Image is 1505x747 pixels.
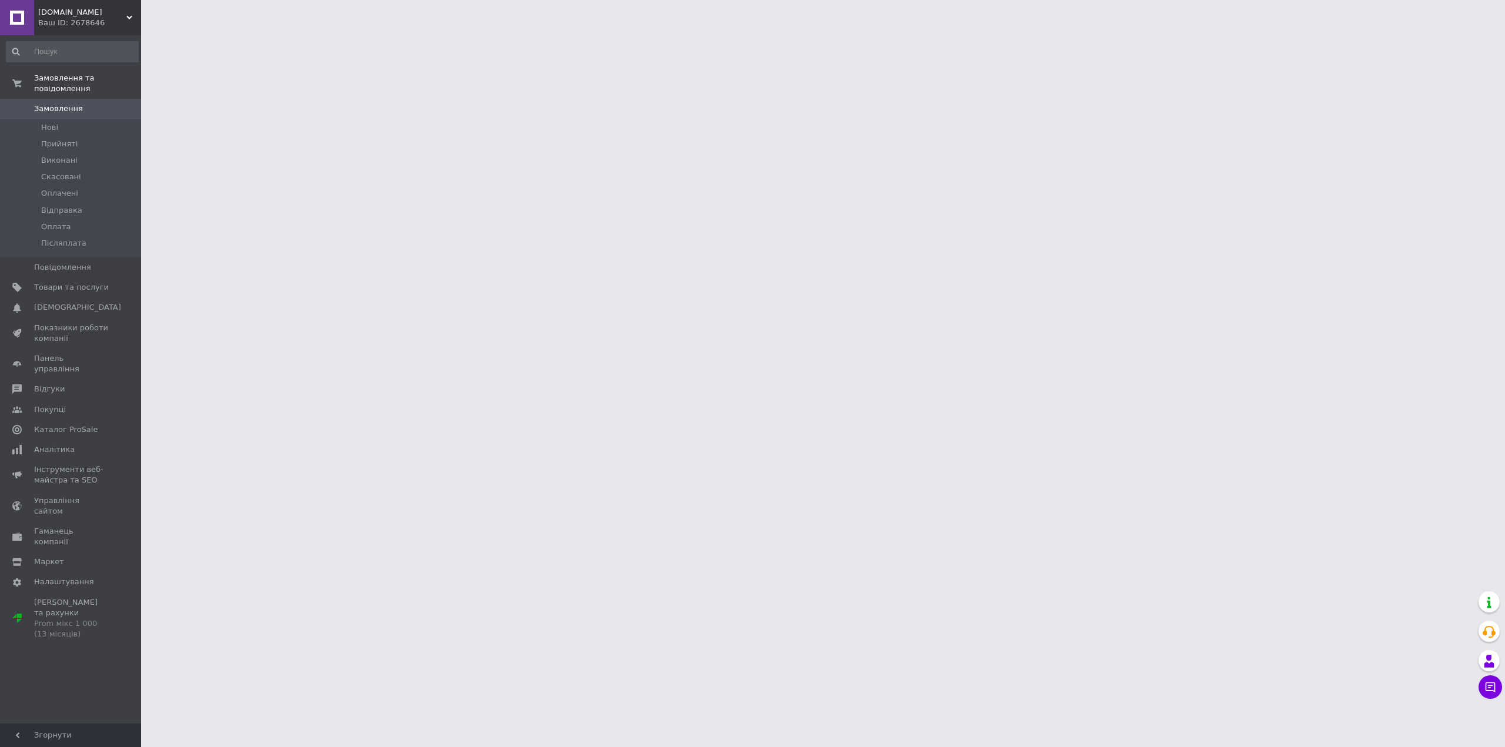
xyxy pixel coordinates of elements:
[41,188,78,199] span: Оплачені
[41,222,71,232] span: Оплата
[41,122,58,133] span: Нові
[6,41,139,62] input: Пошук
[41,205,82,216] span: Відправка
[34,424,98,435] span: Каталог ProSale
[34,557,64,567] span: Маркет
[34,577,94,587] span: Налаштування
[41,172,81,182] span: Скасовані
[41,238,86,249] span: Післяплата
[34,384,65,394] span: Відгуки
[34,282,109,293] span: Товари та послуги
[34,618,109,639] div: Prom мікс 1 000 (13 місяців)
[34,495,109,517] span: Управління сайтом
[34,404,66,415] span: Покупці
[34,323,109,344] span: Показники роботи компанії
[38,18,141,28] div: Ваш ID: 2678646
[34,464,109,485] span: Інструменти веб-майстра та SEO
[34,103,83,114] span: Замовлення
[41,155,78,166] span: Виконані
[34,73,141,94] span: Замовлення та повідомлення
[34,597,109,640] span: [PERSON_NAME] та рахунки
[34,302,121,313] span: [DEMOGRAPHIC_DATA]
[34,444,75,455] span: Аналітика
[34,262,91,273] span: Повідомлення
[34,353,109,374] span: Панель управління
[38,7,126,18] span: NEXT-LVL.COM.UA
[34,526,109,547] span: Гаманець компанії
[1479,675,1502,699] button: Чат з покупцем
[41,139,78,149] span: Прийняті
